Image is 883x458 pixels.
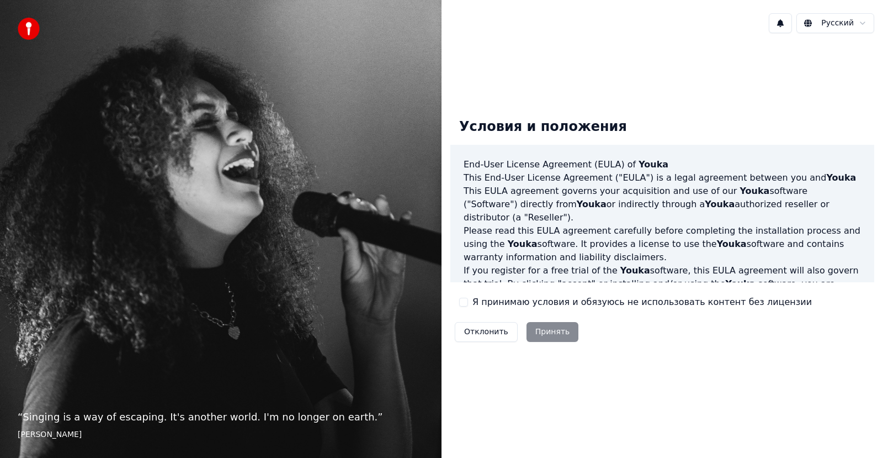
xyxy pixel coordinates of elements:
[18,18,40,40] img: youka
[464,224,861,264] p: Please read this EULA agreement carefully before completing the installation process and using th...
[577,199,607,209] span: Youka
[450,109,636,145] div: Условия и положения
[705,199,735,209] span: Youka
[726,278,756,289] span: Youka
[464,264,861,317] p: If you register for a free trial of the software, this EULA agreement will also govern that trial...
[464,171,861,185] p: This End-User License Agreement ("EULA") is a legal agreement between you and
[639,159,668,170] span: Youka
[18,409,424,425] p: “ Singing is a way of escaping. It's another world. I'm no longer on earth. ”
[740,186,769,196] span: Youka
[620,265,650,276] span: Youka
[717,239,747,249] span: Youka
[508,239,538,249] span: Youka
[455,322,518,342] button: Отклонить
[464,158,861,171] h3: End-User License Agreement (EULA) of
[826,172,856,183] span: Youka
[464,185,861,224] p: This EULA agreement governs your acquisition and use of our software ("Software") directly from o...
[472,296,812,309] label: Я принимаю условия и обязуюсь не использовать контент без лицензии
[18,429,424,440] footer: [PERSON_NAME]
